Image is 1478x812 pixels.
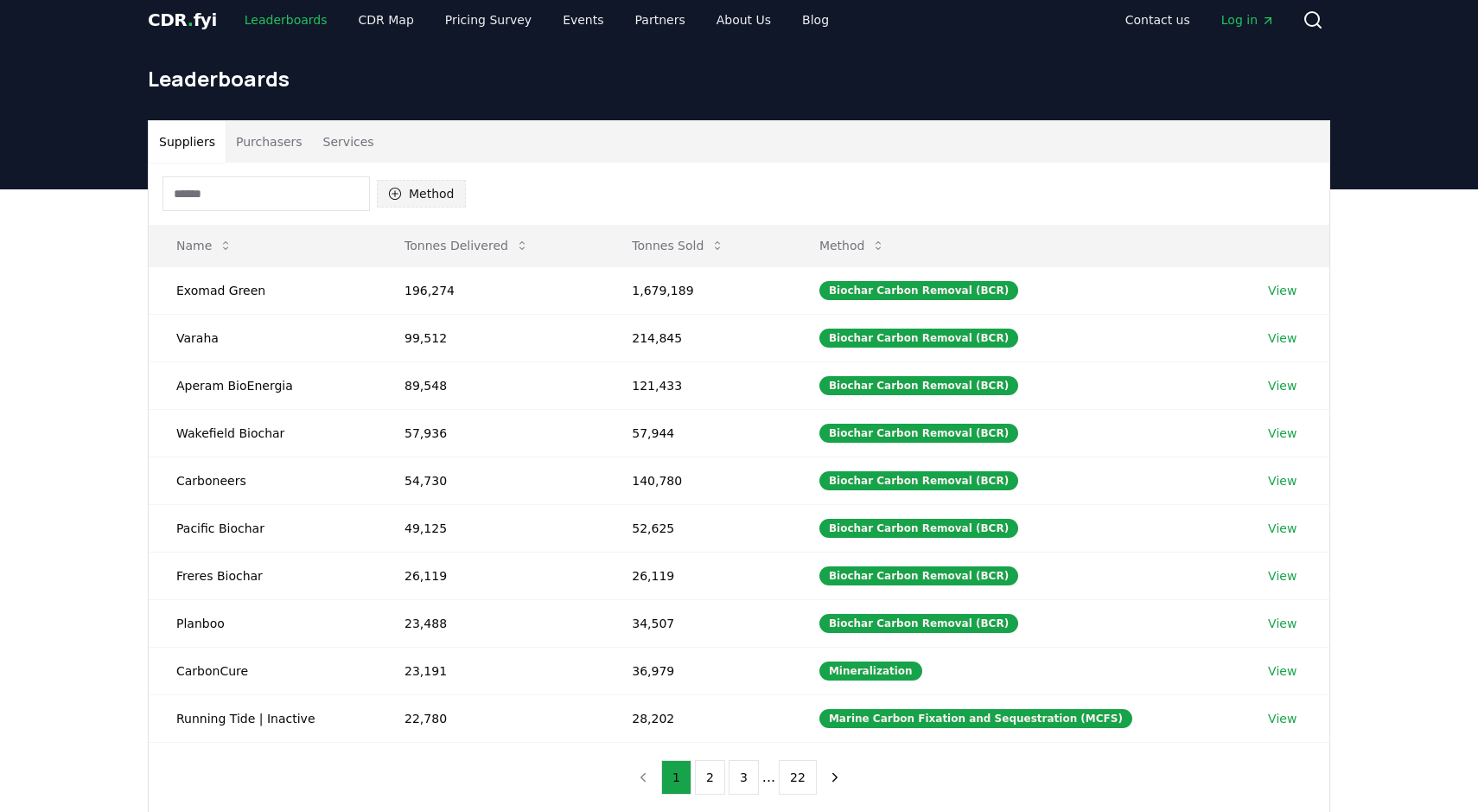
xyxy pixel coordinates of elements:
[162,228,246,263] button: Name
[345,4,428,35] a: CDR Map
[618,228,738,263] button: Tonnes Sold
[1268,329,1296,347] a: View
[1268,282,1296,299] a: View
[779,760,817,795] button: 22
[806,228,900,263] button: Method
[377,314,604,361] td: 99,512
[819,519,1018,538] div: Biochar Carbon Removal (BCR)
[149,121,226,163] button: Suppliers
[703,4,785,35] a: About Us
[819,424,1018,443] div: Biochar Carbon Removal (BCR)
[604,361,792,409] td: 121,433
[1268,567,1296,585] a: View
[604,552,792,599] td: 26,119
[149,314,377,361] td: Varaha
[695,760,725,795] button: 2
[604,314,792,361] td: 214,845
[729,760,759,795] button: 3
[604,457,792,504] td: 140,780
[1112,4,1289,35] nav: Main
[377,599,604,647] td: 23,488
[661,760,691,795] button: 1
[604,599,792,647] td: 34,507
[604,266,792,314] td: 1,679,189
[377,180,466,208] button: Method
[1268,615,1296,632] a: View
[819,329,1018,348] div: Biochar Carbon Removal (BCR)
[1268,377,1296,394] a: View
[377,647,604,694] td: 23,191
[149,694,377,742] td: Running Tide | Inactive
[188,10,194,30] span: .
[604,409,792,457] td: 57,944
[1268,425,1296,442] a: View
[391,228,543,263] button: Tonnes Delivered
[762,767,775,788] li: ...
[819,376,1018,395] div: Biochar Carbon Removal (BCR)
[231,4,341,35] a: Leaderboards
[149,457,377,504] td: Carboneers
[1268,472,1296,489] a: View
[819,566,1018,585] div: Biochar Carbon Removal (BCR)
[549,4,617,35] a: Events
[149,599,377,647] td: Planboo
[377,552,604,599] td: 26,119
[819,471,1018,490] div: Biochar Carbon Removal (BCR)
[1221,11,1275,29] span: Log in
[377,266,604,314] td: 196,274
[819,662,922,681] div: Mineralization
[820,760,850,795] button: next page
[1268,662,1296,680] a: View
[604,694,792,742] td: 28,202
[149,504,377,552] td: Pacific Biochar
[148,10,217,30] span: CDR fyi
[377,361,604,409] td: 89,548
[1112,4,1204,35] a: Contact us
[377,457,604,504] td: 54,730
[377,504,604,552] td: 49,125
[377,694,604,742] td: 22,780
[604,504,792,552] td: 52,625
[377,409,604,457] td: 57,936
[149,647,377,694] td: CarbonCure
[149,409,377,457] td: Wakefield Biochar
[819,281,1018,300] div: Biochar Carbon Removal (BCR)
[819,709,1132,728] div: Marine Carbon Fixation and Sequestration (MCFS)
[231,4,843,35] nav: Main
[226,121,313,163] button: Purchasers
[1268,520,1296,537] a: View
[1268,710,1296,727] a: View
[1207,4,1289,35] a: Log in
[148,65,1330,93] h1: Leaderboards
[148,8,217,32] a: CDR.fyi
[149,552,377,599] td: Freres Biochar
[819,614,1018,633] div: Biochar Carbon Removal (BCR)
[788,4,843,35] a: Blog
[431,4,545,35] a: Pricing Survey
[621,4,699,35] a: Partners
[149,266,377,314] td: Exomad Green
[313,121,385,163] button: Services
[149,361,377,409] td: Aperam BioEnergia
[604,647,792,694] td: 36,979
